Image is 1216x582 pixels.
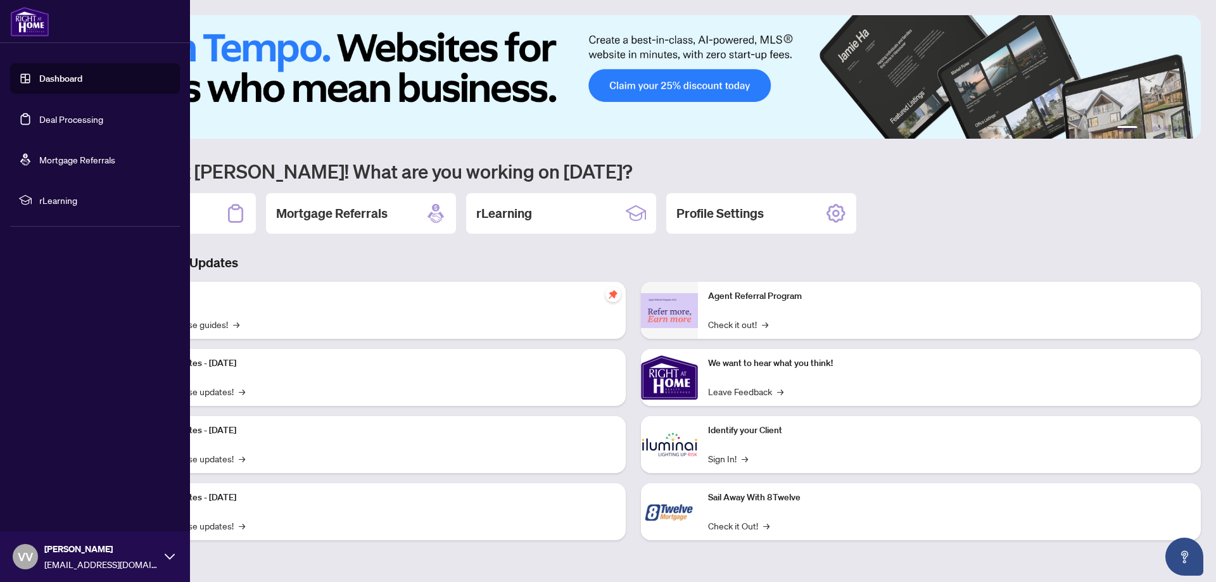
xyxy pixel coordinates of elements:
span: [EMAIL_ADDRESS][DOMAIN_NAME] [44,557,158,571]
button: 6 [1183,126,1188,131]
span: → [742,452,748,465]
a: Deal Processing [39,113,103,125]
p: Self-Help [133,289,616,303]
span: → [762,317,768,331]
button: 2 [1143,126,1148,131]
span: [PERSON_NAME] [44,542,158,556]
button: Open asap [1165,538,1203,576]
p: Sail Away With 8Twelve [708,491,1191,505]
p: Platform Updates - [DATE] [133,357,616,370]
a: Leave Feedback→ [708,384,783,398]
p: Agent Referral Program [708,289,1191,303]
h3: Brokerage & Industry Updates [66,254,1201,272]
h2: Mortgage Referrals [276,205,388,222]
a: Dashboard [39,73,82,84]
span: → [763,519,769,533]
p: Identify your Client [708,424,1191,438]
p: Platform Updates - [DATE] [133,491,616,505]
a: Mortgage Referrals [39,154,115,165]
button: 4 [1163,126,1168,131]
img: We want to hear what you think! [641,349,698,406]
p: We want to hear what you think! [708,357,1191,370]
a: Check it out!→ [708,317,768,331]
h2: rLearning [476,205,532,222]
button: 1 [1117,126,1137,131]
a: Sign In!→ [708,452,748,465]
button: 3 [1153,126,1158,131]
span: VV [18,548,33,566]
p: Platform Updates - [DATE] [133,424,616,438]
span: pushpin [605,287,621,302]
span: → [233,317,239,331]
img: Agent Referral Program [641,293,698,328]
span: → [777,384,783,398]
span: rLearning [39,193,171,207]
a: Check it Out!→ [708,519,769,533]
img: Slide 0 [66,15,1201,139]
h2: Profile Settings [676,205,764,222]
img: Identify your Client [641,416,698,473]
span: → [239,452,245,465]
img: Sail Away With 8Twelve [641,483,698,540]
span: → [239,519,245,533]
button: 5 [1173,126,1178,131]
span: → [239,384,245,398]
h1: Welcome back [PERSON_NAME]! What are you working on [DATE]? [66,159,1201,183]
img: logo [10,6,49,37]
